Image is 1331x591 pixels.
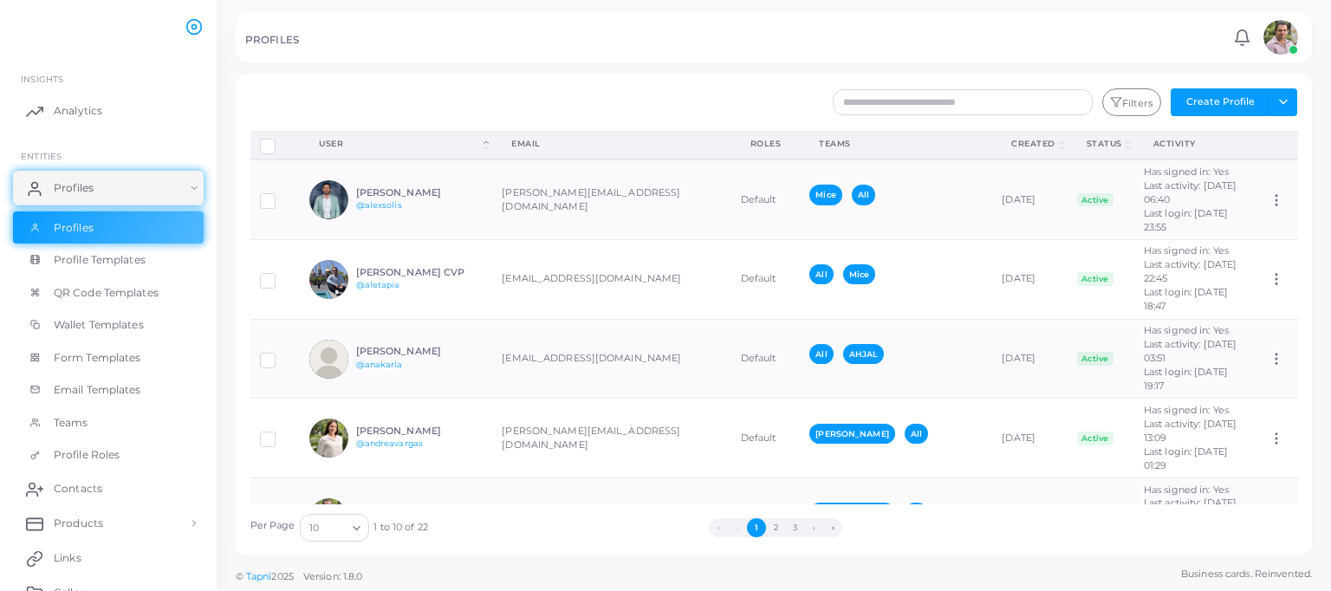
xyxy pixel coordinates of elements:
[21,74,63,84] span: INSIGHTS
[1077,193,1113,207] span: Active
[13,276,204,309] a: QR Code Templates
[300,514,369,542] div: Search for option
[319,138,480,150] div: User
[492,478,731,558] td: [EMAIL_ADDRESS][DOMAIN_NAME]
[54,350,141,366] span: Form Templates
[992,478,1068,558] td: [DATE]
[750,138,782,150] div: Roles
[1102,88,1161,116] button: Filters
[1144,445,1228,471] span: Last login: [DATE] 01:29
[1144,366,1228,392] span: Last login: [DATE] 19:17
[747,518,766,537] button: Go to page 1
[1259,131,1297,159] th: Action
[250,519,295,533] label: Per Page
[1258,20,1302,55] a: avatar
[809,185,841,205] span: Mice
[356,438,423,448] a: @andreavargas
[309,260,348,299] img: avatar
[905,424,928,444] span: All
[356,187,484,198] h6: [PERSON_NAME]
[54,285,159,301] span: QR Code Templates
[356,360,403,369] a: @anakarla
[21,151,62,161] span: ENTITIES
[809,344,833,364] span: All
[54,103,102,119] span: Analytics
[731,399,801,478] td: Default
[1144,497,1237,523] span: Last activity: [DATE] 21:49
[1153,138,1241,150] div: activity
[1144,418,1237,444] span: Last activity: [DATE] 13:09
[13,438,204,471] a: Profile Roles
[992,399,1068,478] td: [DATE]
[1087,138,1122,150] div: Status
[1144,338,1237,364] span: Last activity: [DATE] 03:51
[246,570,272,582] a: Tapni
[492,239,731,319] td: [EMAIL_ADDRESS][DOMAIN_NAME]
[309,519,319,537] span: 10
[1263,20,1298,55] img: avatar
[1144,258,1237,284] span: Last activity: [DATE] 22:45
[1011,138,1055,150] div: Created
[1144,286,1228,312] span: Last login: [DATE] 18:47
[819,138,973,150] div: Teams
[245,34,299,46] h5: PROFILES
[271,569,293,584] span: 2025
[54,382,141,398] span: Email Templates
[992,239,1068,319] td: [DATE]
[356,425,484,437] h6: [PERSON_NAME]
[809,503,894,523] span: [PERSON_NAME]
[428,518,1124,537] ul: Pagination
[54,516,103,531] span: Products
[13,406,204,439] a: Teams
[54,481,102,497] span: Contacts
[54,180,94,196] span: Profiles
[356,280,400,289] a: @aletapia
[13,94,204,128] a: Analytics
[809,424,894,444] span: [PERSON_NAME]
[54,447,120,463] span: Profile Roles
[356,200,402,210] a: @alexsolis
[236,569,362,584] span: ©
[13,308,204,341] a: Wallet Templates
[766,518,785,537] button: Go to page 2
[1144,404,1229,416] span: Has signed in: Yes
[13,244,204,276] a: Profile Templates
[492,319,731,399] td: [EMAIL_ADDRESS][DOMAIN_NAME]
[992,319,1068,399] td: [DATE]
[511,138,712,150] div: Email
[1144,179,1237,205] span: Last activity: [DATE] 06:40
[1144,207,1228,233] span: Last login: [DATE] 23:55
[13,506,204,541] a: Products
[492,399,731,478] td: [PERSON_NAME][EMAIL_ADDRESS][DOMAIN_NAME]
[1144,324,1229,336] span: Has signed in: Yes
[321,518,346,537] input: Search for option
[13,471,204,506] a: Contacts
[731,319,801,399] td: Default
[13,211,204,244] a: Profiles
[843,344,885,364] span: AHJAL
[809,264,833,284] span: All
[1181,567,1312,581] span: Business cards. Reinvented.
[54,415,88,431] span: Teams
[54,550,81,566] span: Links
[356,346,484,357] h6: [PERSON_NAME]
[13,341,204,374] a: Form Templates
[309,419,348,458] img: avatar
[54,317,144,333] span: Wallet Templates
[992,159,1068,239] td: [DATE]
[309,180,348,219] img: avatar
[1077,272,1113,286] span: Active
[1171,88,1269,116] button: Create Profile
[54,220,94,236] span: Profiles
[303,570,363,582] span: Version: 1.8.0
[823,518,842,537] button: Go to last page
[13,373,204,406] a: Email Templates
[804,518,823,537] button: Go to next page
[905,503,928,523] span: All
[13,171,204,205] a: Profiles
[1077,352,1113,366] span: Active
[309,498,348,537] img: avatar
[785,518,804,537] button: Go to page 3
[1144,484,1229,496] span: Has signed in: Yes
[250,131,301,159] th: Row-selection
